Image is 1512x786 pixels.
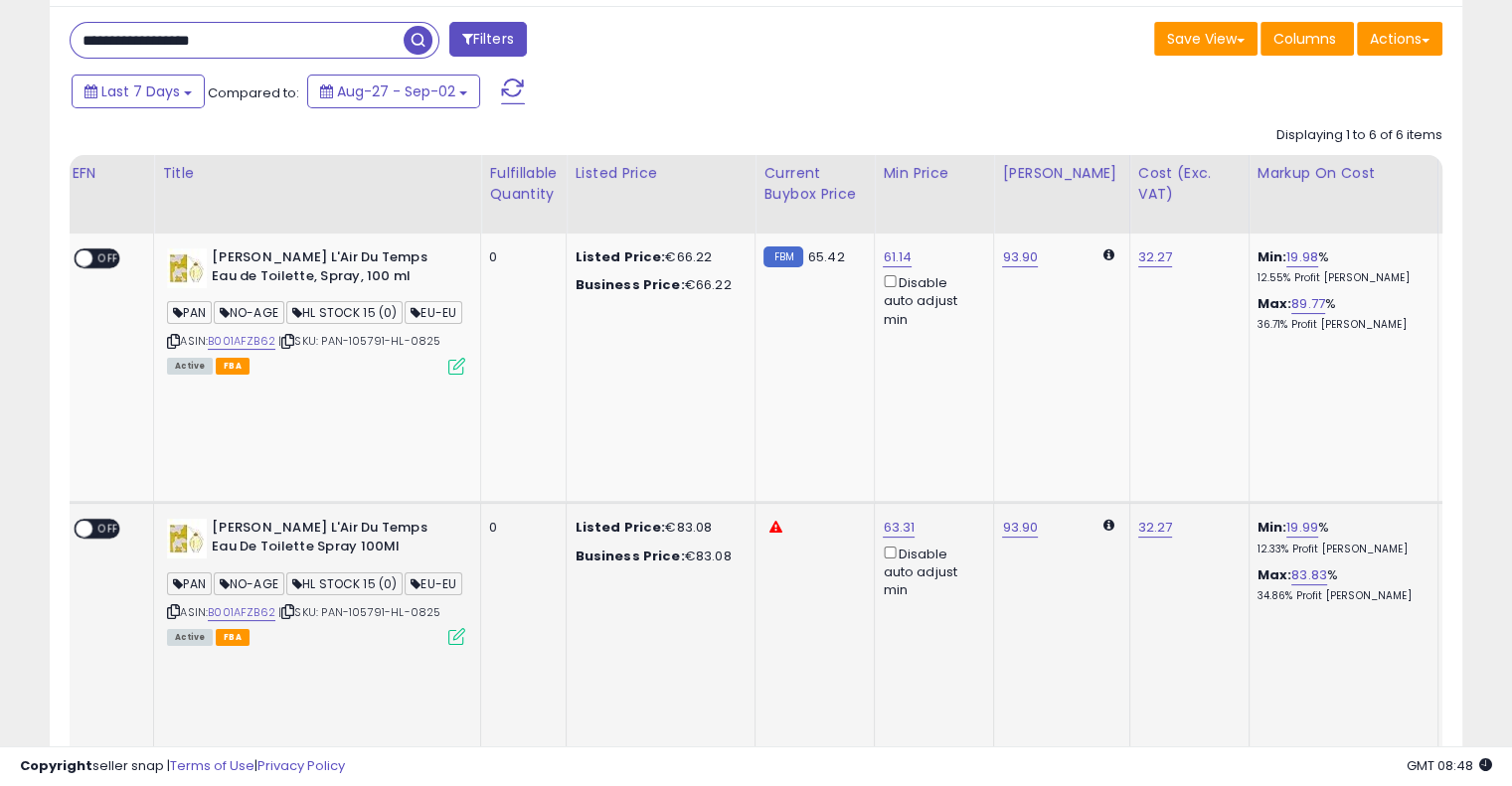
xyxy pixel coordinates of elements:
[214,572,284,595] span: NO-AGE
[167,629,213,646] span: All listings currently available for purchase on Amazon
[575,247,665,266] b: Listed Price:
[1286,518,1318,538] a: 19.99
[214,301,284,324] span: NO-AGE
[1260,22,1354,56] button: Columns
[216,629,250,646] span: FBA
[167,301,212,324] span: PAN
[883,163,985,184] div: Min Price
[1258,248,1423,285] div: %
[162,163,472,184] div: Title
[1258,163,1429,184] div: Markup on Cost
[763,163,866,205] div: Current Buybox Price
[257,756,345,775] a: Privacy Policy
[1258,294,1292,313] b: Max:
[883,543,978,600] div: Disable auto adjust min
[1258,247,1287,266] b: Min:
[286,572,403,595] span: HL STOCK 15 (0)
[575,163,747,184] div: Listed Price
[883,247,912,267] a: 61.14
[208,604,275,621] a: B001AFZB62
[307,75,480,108] button: Aug-27 - Sep-02
[167,519,465,643] div: ASIN:
[1357,22,1442,56] button: Actions
[20,757,345,776] div: seller snap | |
[1258,566,1423,603] div: %
[489,519,551,537] div: 0
[1138,518,1173,538] a: 32.27
[1291,294,1325,314] a: 89.77
[1138,247,1173,267] a: 32.27
[1291,565,1327,585] a: 83.83
[1258,589,1423,603] p: 34.86% Profit [PERSON_NAME]
[167,519,207,558] img: 41Z4xTTo+-L._SL40_.jpg
[1286,247,1318,267] a: 19.98
[72,75,205,108] button: Last 7 Days
[763,246,802,267] small: FBM
[1258,565,1292,584] b: Max:
[216,358,250,375] span: FBA
[167,358,213,375] span: All listings currently available for purchase on Amazon
[286,301,403,324] span: HL STOCK 15 (0)
[1002,247,1038,267] a: 93.90
[1258,271,1423,285] p: 12.55% Profit [PERSON_NAME]
[20,756,92,775] strong: Copyright
[212,519,453,560] b: [PERSON_NAME] L'Air Du Temps Eau De Toilette Spray 100Ml
[208,83,299,102] span: Compared to:
[883,271,978,329] div: Disable auto adjust min
[489,248,551,266] div: 0
[405,572,462,595] span: EU-EU
[405,301,462,324] span: EU-EU
[337,81,455,101] span: Aug-27 - Sep-02
[575,276,740,294] div: €66.22
[1258,519,1423,555] div: %
[1154,22,1258,56] button: Save View
[1002,518,1038,538] a: 93.90
[101,81,180,101] span: Last 7 Days
[208,333,275,350] a: B001AFZB62
[212,248,453,290] b: [PERSON_NAME] L'Air Du Temps Eau de Toilette, Spray, 100 ml
[1258,295,1423,332] div: %
[883,518,915,538] a: 63.31
[1002,163,1120,184] div: [PERSON_NAME]
[575,518,665,537] b: Listed Price:
[278,604,440,620] span: | SKU: PAN-105791-HL-0825
[167,248,465,373] div: ASIN:
[1258,518,1287,537] b: Min:
[575,548,740,565] div: €83.08
[575,275,684,294] b: Business Price:
[1276,126,1442,145] div: Displaying 1 to 6 of 6 items
[808,247,845,266] span: 65.42
[92,250,124,267] span: OFF
[1273,29,1336,49] span: Columns
[1249,155,1437,234] th: The percentage added to the cost of goods (COGS) that forms the calculator for Min & Max prices.
[92,521,124,538] span: OFF
[575,248,740,266] div: €66.22
[1258,318,1423,332] p: 36.71% Profit [PERSON_NAME]
[170,756,254,775] a: Terms of Use
[167,248,207,288] img: 41Z4xTTo+-L._SL40_.jpg
[1138,163,1241,205] div: Cost (Exc. VAT)
[575,547,684,565] b: Business Price:
[72,163,145,184] div: EFN
[278,333,440,349] span: | SKU: PAN-105791-HL-0825
[449,22,527,57] button: Filters
[489,163,558,205] div: Fulfillable Quantity
[1407,756,1492,775] span: 2025-09-10 08:48 GMT
[167,572,212,595] span: PAN
[1258,543,1423,556] p: 12.33% Profit [PERSON_NAME]
[575,519,740,537] div: €83.08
